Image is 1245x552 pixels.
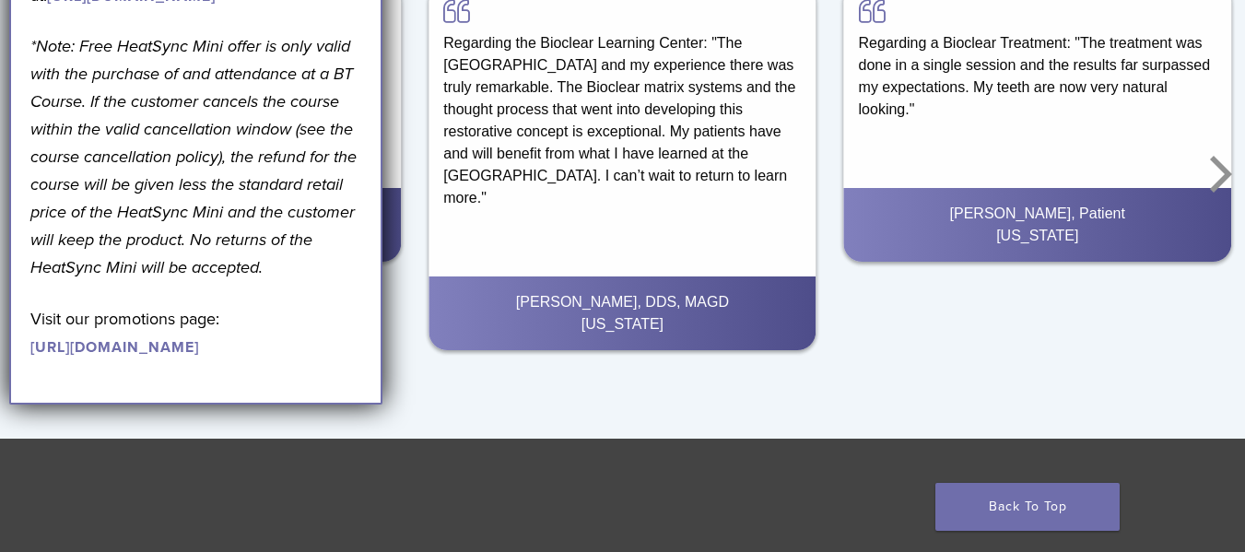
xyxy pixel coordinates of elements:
[29,203,386,225] div: [PERSON_NAME] DMD, PC
[30,305,361,360] p: Visit our promotions page:
[859,203,1216,225] div: [PERSON_NAME], Patient
[30,36,357,277] em: *Note: Free HeatSync Mini offer is only valid with the purchase of and attendance at a BT Course....
[935,483,1120,531] a: Back To Top
[443,291,801,313] div: [PERSON_NAME], DDS, MAGD
[443,313,801,335] div: [US_STATE]
[29,225,386,247] div: [US_STATE]
[1199,119,1236,229] button: Next
[30,338,199,357] a: [URL][DOMAIN_NAME]
[859,225,1216,247] div: [US_STATE]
